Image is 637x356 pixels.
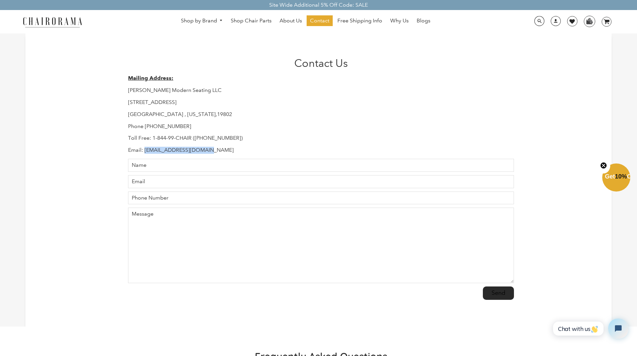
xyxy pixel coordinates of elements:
span: About Us [280,17,302,24]
a: About Us [276,15,305,26]
h1: Contact Us [128,57,514,70]
span: 10% [615,173,627,180]
span: Free Shipping Info [337,17,382,24]
a: Contact [307,15,333,26]
p: Phone [PHONE_NUMBER] [128,123,514,130]
a: Free Shipping Info [334,15,386,26]
a: Blogs [413,15,434,26]
nav: DesktopNavigation [114,15,497,28]
input: Name [128,159,514,172]
span: Get Off [605,173,636,180]
p: Toll Free: 1-844-99-CHAIR ([PHONE_NUMBER]) [128,135,514,142]
img: WhatsApp_Image_2024-07-12_at_16.23.01.webp [584,16,595,26]
a: Shop by Brand [178,16,226,26]
span: Contact [310,17,329,24]
p: [GEOGRAPHIC_DATA] , [US_STATE],19802 [128,111,514,118]
input: Send [483,286,514,300]
span: Blogs [417,17,430,24]
input: Phone Number [128,192,514,205]
input: Email [128,175,514,188]
div: Get10%OffClose teaser [602,164,630,192]
strong: Mailing Address: [128,75,173,81]
p: Email: [EMAIL_ADDRESS][DOMAIN_NAME] [128,147,514,154]
button: Close teaser [597,158,610,173]
span: Shop Chair Parts [231,17,272,24]
p: [STREET_ADDRESS] [128,99,514,106]
a: Why Us [387,15,412,26]
a: Shop Chair Parts [227,15,275,26]
img: chairorama [19,16,86,28]
span: Why Us [390,17,409,24]
iframe: Tidio Chat [546,313,634,344]
p: [PERSON_NAME] Modern Seating LLC [128,87,514,94]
